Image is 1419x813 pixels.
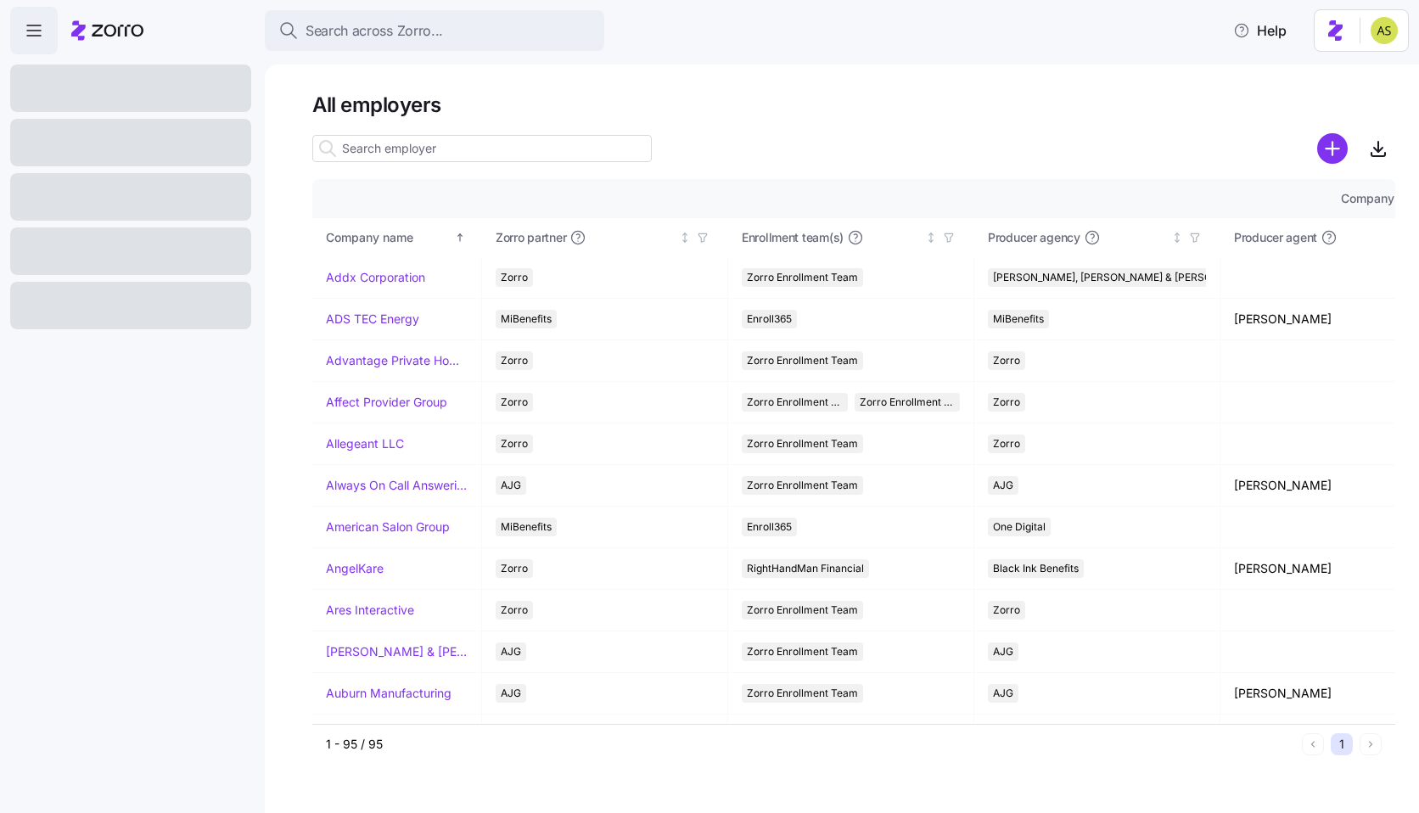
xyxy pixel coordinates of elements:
button: Next page [1360,733,1382,755]
span: Enroll365 [747,518,792,536]
span: AJG [501,476,521,495]
span: Zorro [501,559,528,578]
a: Ares Interactive [326,602,414,619]
button: Previous page [1302,733,1324,755]
span: AJG [993,642,1013,661]
span: Zorro Enrollment Team [747,684,858,703]
span: Zorro partner [496,229,566,246]
span: Zorro Enrollment Team [747,601,858,620]
a: Affect Provider Group [326,394,447,411]
span: AJG [501,684,521,703]
span: Search across Zorro... [306,20,443,42]
a: Allegeant LLC [326,435,404,452]
div: 1 - 95 / 95 [326,736,1295,753]
span: Zorro Enrollment Team [747,642,858,661]
span: Zorro [501,268,528,287]
span: Zorro [501,393,528,412]
span: AJG [993,476,1013,495]
svg: add icon [1317,133,1348,164]
span: AJG [993,684,1013,703]
button: 1 [1331,733,1353,755]
span: Zorro Enrollment Experts [860,393,956,412]
div: Not sorted [1171,232,1183,244]
a: Always On Call Answering Service [326,477,468,494]
span: Producer agency [988,229,1080,246]
a: Addx Corporation [326,269,425,286]
img: 2a591ca43c48773f1b6ab43d7a2c8ce9 [1371,17,1398,44]
span: One Digital [993,518,1046,536]
h1: All employers [312,92,1395,118]
span: Help [1233,20,1287,41]
th: Enrollment team(s)Not sorted [728,218,974,257]
span: Zorro Enrollment Team [747,351,858,370]
div: Company name [326,228,451,247]
span: Zorro Enrollment Team [747,393,843,412]
span: RightHandMan Financial [747,559,864,578]
span: Zorro [993,601,1020,620]
a: American Salon Group [326,519,450,535]
span: Zorro [501,435,528,453]
span: Black Ink Benefits [993,559,1079,578]
span: Zorro [993,435,1020,453]
a: ADS TEC Energy [326,311,419,328]
div: Not sorted [925,232,937,244]
th: Zorro partnerNot sorted [482,218,728,257]
span: Producer agent [1234,229,1317,246]
th: Company nameSorted ascending [312,218,482,257]
span: Zorro Enrollment Team [747,435,858,453]
div: Not sorted [679,232,691,244]
span: Enroll365 [747,310,792,328]
span: MiBenefits [993,310,1044,328]
span: Zorro Enrollment Team [747,476,858,495]
div: Sorted ascending [454,232,466,244]
a: Auburn Manufacturing [326,685,451,702]
span: Zorro Enrollment Team [747,268,858,287]
span: Zorro [501,601,528,620]
th: Producer agencyNot sorted [974,218,1220,257]
input: Search employer [312,135,652,162]
span: Zorro [501,351,528,370]
button: Help [1220,14,1300,48]
span: Zorro [993,393,1020,412]
span: MiBenefits [501,518,552,536]
span: AJG [501,642,521,661]
a: [PERSON_NAME] & [PERSON_NAME]'s [326,643,468,660]
span: Zorro [993,351,1020,370]
span: [PERSON_NAME], [PERSON_NAME] & [PERSON_NAME] [993,268,1257,287]
span: MiBenefits [501,310,552,328]
span: Enrollment team(s) [742,229,844,246]
button: Search across Zorro... [265,10,604,51]
a: AngelKare [326,560,384,577]
a: Advantage Private Home Care [326,352,468,369]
